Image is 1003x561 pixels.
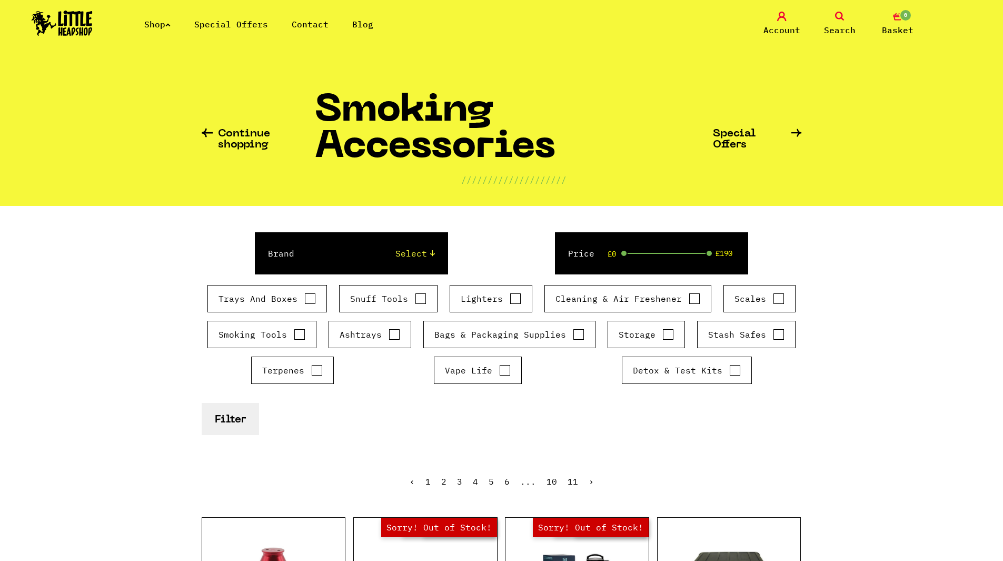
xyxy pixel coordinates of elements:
[547,476,557,487] a: 10
[824,24,856,36] span: Search
[350,292,426,305] label: Snuff Tools
[734,292,784,305] label: Scales
[352,19,373,29] a: Blog
[708,328,784,341] label: Stash Safes
[473,476,478,487] span: 4
[457,476,462,487] a: 3
[813,12,866,36] a: Search
[555,292,700,305] label: Cleaning & Air Freshener
[194,19,268,29] a: Special Offers
[763,24,800,36] span: Account
[445,364,511,377] label: Vape Life
[633,364,741,377] label: Detox & Test Kits
[268,247,294,260] label: Brand
[568,476,578,487] a: 11
[32,11,93,36] img: Little Head Shop Logo
[410,476,415,487] a: « Previous
[568,247,594,260] label: Price
[381,518,497,537] span: Sorry! Out of Stock!
[340,328,400,341] label: Ashtrays
[202,403,259,435] button: Filter
[461,292,521,305] label: Lighters
[882,24,913,36] span: Basket
[608,250,616,258] span: £0
[144,19,171,29] a: Shop
[619,328,674,341] label: Storage
[202,129,315,151] a: Continue shopping
[520,476,536,487] span: ...
[219,292,316,305] label: Trays And Boxes
[434,328,584,341] label: Bags & Packaging Supplies
[219,328,305,341] label: Smoking Tools
[292,19,329,29] a: Contact
[589,476,594,487] a: Next »
[899,9,912,22] span: 0
[871,12,924,36] a: 0 Basket
[425,476,431,487] a: 1
[533,518,649,537] span: Sorry! Out of Stock!
[441,476,446,487] a: 2
[716,249,732,258] span: £190
[461,173,567,186] p: ////////////////////
[713,129,802,151] a: Special Offers
[262,364,323,377] label: Terpenes
[315,93,713,173] h1: Smoking Accessories
[504,476,510,487] a: 6
[489,476,494,487] a: 5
